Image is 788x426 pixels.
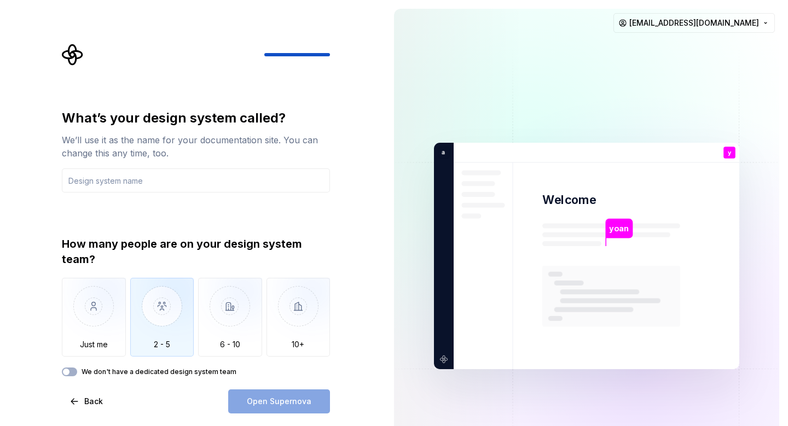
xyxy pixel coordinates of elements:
[62,109,330,127] div: What’s your design system called?
[438,148,445,157] p: a
[62,133,330,160] div: We’ll use it as the name for your documentation site. You can change this any time, too.
[82,367,236,376] label: We don't have a dedicated design system team
[542,192,596,208] p: Welcome
[728,150,731,156] p: y
[629,17,759,28] span: [EMAIL_ADDRESS][DOMAIN_NAME]
[62,168,330,192] input: Design system name
[613,13,775,33] button: [EMAIL_ADDRESS][DOMAIN_NAME]
[62,236,330,267] div: How many people are on your design system team?
[84,396,103,407] span: Back
[609,223,629,235] p: yoan
[62,44,84,66] svg: Supernova Logo
[62,389,112,413] button: Back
